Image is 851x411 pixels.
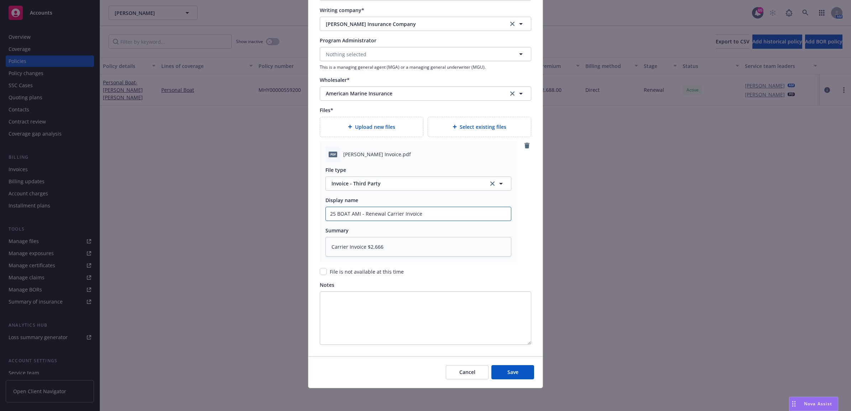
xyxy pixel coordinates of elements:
[330,268,404,275] span: File is not available at this time
[488,179,497,188] a: clear selection
[789,397,798,411] div: Drag to move
[320,281,334,288] span: Notes
[320,64,531,70] span: This is a managing general agent (MGA) or a managing general underwriter (MGU).
[804,401,832,407] span: Nova Assist
[320,117,423,137] div: Upload new files
[325,227,349,234] span: Summary
[326,207,511,221] input: Add display name here...
[326,20,497,28] span: [PERSON_NAME] Insurance Company
[508,20,517,28] a: clear selection
[329,152,337,157] span: pdf
[355,123,395,131] span: Upload new files
[428,117,531,137] div: Select existing files
[320,77,350,83] span: Wholesaler*
[325,167,346,173] span: File type
[320,7,364,14] span: Writing company*
[343,151,411,158] span: [PERSON_NAME] Invoice.pdf
[325,237,511,257] textarea: Carrier Invoice $2,666
[320,47,531,61] button: Nothing selected
[325,176,511,191] button: Invoice - Third Partyclear selection
[320,107,333,114] span: Files*
[320,17,531,31] button: [PERSON_NAME] Insurance Companyclear selection
[325,197,358,204] span: Display name
[446,365,489,379] button: Cancel
[460,123,506,131] span: Select existing files
[789,397,838,411] button: Nova Assist
[326,90,497,97] span: American Marine Insurance
[507,369,518,375] span: Save
[320,86,531,101] button: American Marine Insuranceclear selection
[331,180,480,187] span: Invoice - Third Party
[320,37,376,44] span: Program Administrator
[459,369,475,375] span: Cancel
[508,89,517,98] a: clear selection
[523,141,531,150] a: remove
[326,51,366,58] span: Nothing selected
[491,365,534,379] button: Save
